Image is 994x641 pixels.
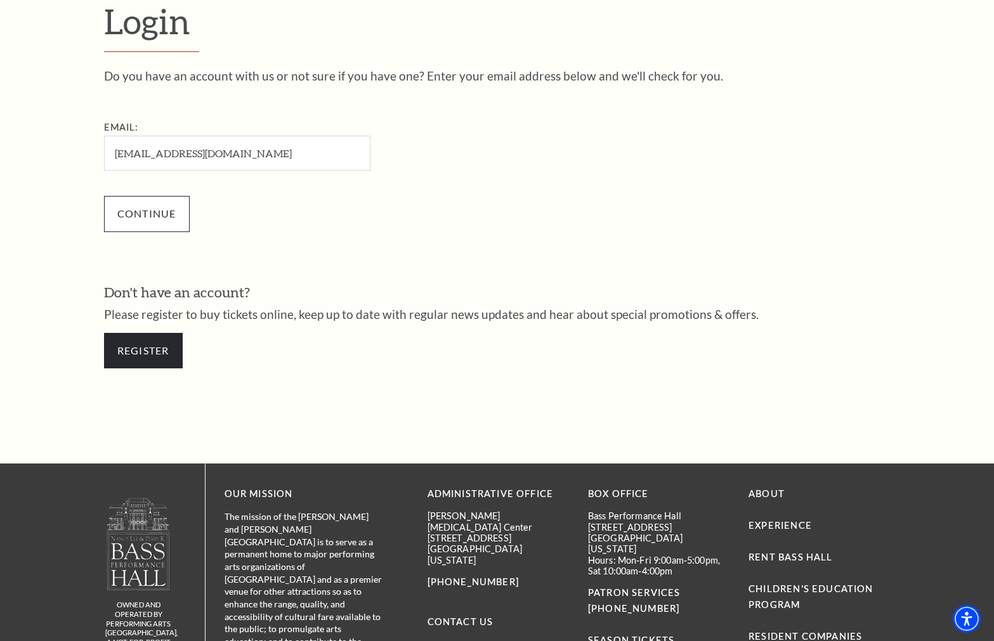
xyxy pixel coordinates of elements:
[749,552,832,562] a: Rent Bass Hall
[588,522,729,533] p: [STREET_ADDRESS]
[104,122,139,133] label: Email:
[588,486,729,502] p: BOX OFFICE
[104,308,891,320] p: Please register to buy tickets online, keep up to date with regular news updates and hear about s...
[428,486,569,502] p: Administrative Office
[104,283,891,302] h3: Don't have an account?
[428,533,569,543] p: [STREET_ADDRESS]
[428,510,569,533] p: [PERSON_NAME][MEDICAL_DATA] Center
[104,333,183,368] a: Register
[104,70,891,82] p: Do you have an account with us or not sure if you have one? Enter your email address below and we...
[749,583,873,610] a: Children's Education Program
[588,533,729,555] p: [GEOGRAPHIC_DATA][US_STATE]
[749,488,785,499] a: About
[106,497,171,590] img: owned and operated by Performing Arts Fort Worth, A NOT-FOR-PROFIT 501(C)3 ORGANIZATION
[428,543,569,566] p: [GEOGRAPHIC_DATA][US_STATE]
[428,574,569,590] p: [PHONE_NUMBER]
[588,555,729,577] p: Hours: Mon-Fri 9:00am-5:00pm, Sat 10:00am-4:00pm
[104,136,370,171] input: Required
[104,196,190,231] input: Submit button
[588,510,729,521] p: Bass Performance Hall
[953,605,981,633] div: Accessibility Menu
[225,486,383,502] p: OUR MISSION
[104,1,190,41] span: Login
[749,520,812,531] a: Experience
[428,616,494,627] a: Contact Us
[588,585,729,617] p: PATRON SERVICES [PHONE_NUMBER]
